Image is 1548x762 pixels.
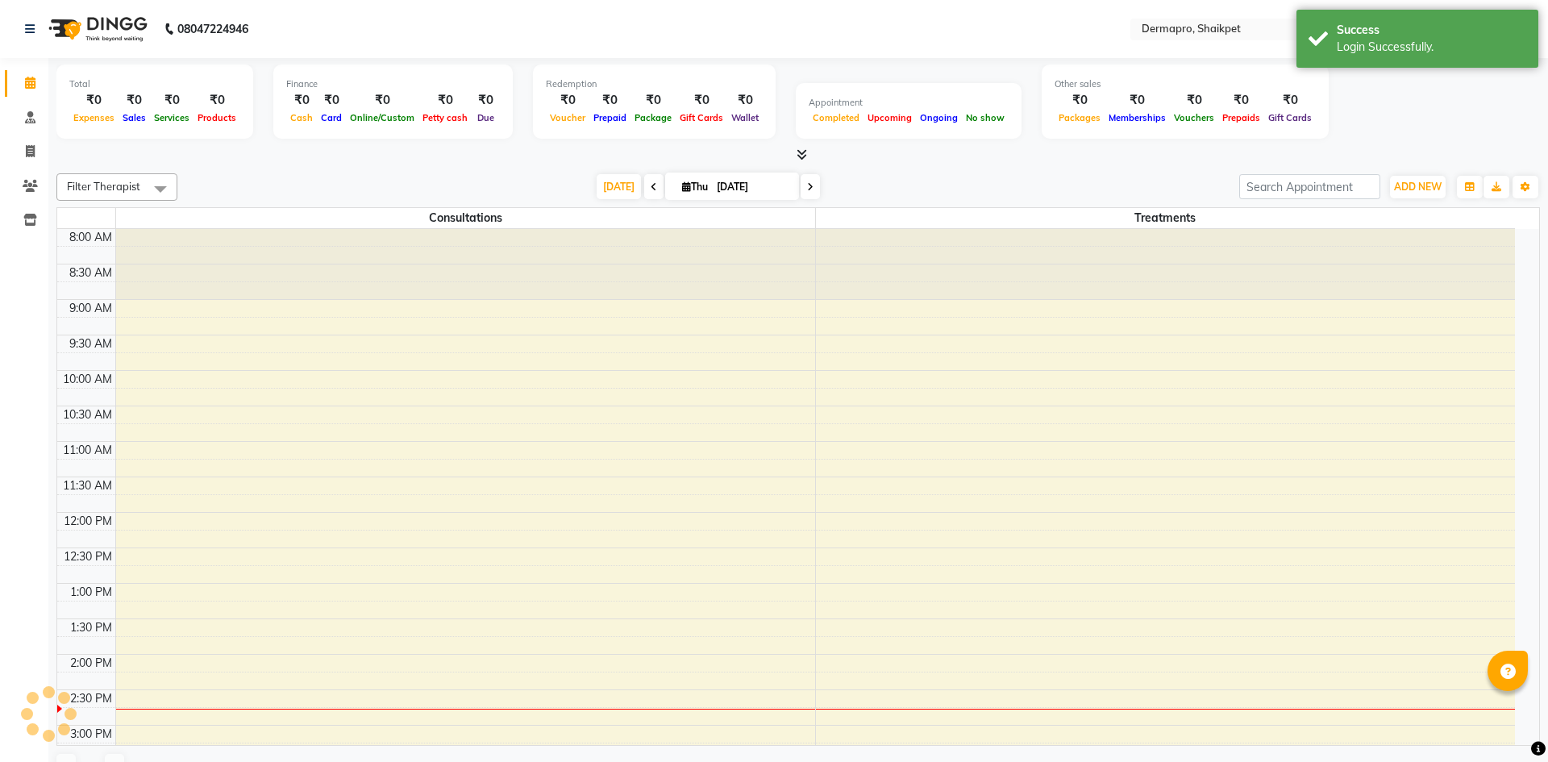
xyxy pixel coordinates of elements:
[67,726,115,743] div: 3:00 PM
[67,619,115,636] div: 1:30 PM
[1170,91,1218,110] div: ₹0
[41,6,152,52] img: logo
[286,91,317,110] div: ₹0
[346,112,418,123] span: Online/Custom
[119,112,150,123] span: Sales
[1239,174,1380,199] input: Search Appointment
[546,112,589,123] span: Voucher
[60,371,115,388] div: 10:00 AM
[1394,181,1442,193] span: ADD NEW
[66,300,115,317] div: 9:00 AM
[962,112,1009,123] span: No show
[66,264,115,281] div: 8:30 AM
[1390,176,1446,198] button: ADD NEW
[727,112,763,123] span: Wallet
[1105,91,1170,110] div: ₹0
[193,112,240,123] span: Products
[69,77,240,91] div: Total
[60,477,115,494] div: 11:30 AM
[546,77,763,91] div: Redemption
[546,91,589,110] div: ₹0
[472,91,500,110] div: ₹0
[473,112,498,123] span: Due
[67,655,115,672] div: 2:00 PM
[1264,91,1316,110] div: ₹0
[1055,77,1316,91] div: Other sales
[809,96,1009,110] div: Appointment
[1218,112,1264,123] span: Prepaids
[116,208,815,228] span: Consultations
[418,91,472,110] div: ₹0
[863,112,916,123] span: Upcoming
[286,112,317,123] span: Cash
[1264,112,1316,123] span: Gift Cards
[589,112,630,123] span: Prepaid
[69,91,119,110] div: ₹0
[60,406,115,423] div: 10:30 AM
[60,548,115,565] div: 12:30 PM
[678,181,712,193] span: Thu
[1055,91,1105,110] div: ₹0
[66,229,115,246] div: 8:00 AM
[193,91,240,110] div: ₹0
[727,91,763,110] div: ₹0
[177,6,248,52] b: 08047224946
[1055,112,1105,123] span: Packages
[1170,112,1218,123] span: Vouchers
[60,513,115,530] div: 12:00 PM
[67,180,140,193] span: Filter Therapist
[589,91,630,110] div: ₹0
[597,174,641,199] span: [DATE]
[119,91,150,110] div: ₹0
[66,335,115,352] div: 9:30 AM
[418,112,472,123] span: Petty cash
[317,91,346,110] div: ₹0
[150,91,193,110] div: ₹0
[630,91,676,110] div: ₹0
[1337,22,1526,39] div: Success
[67,690,115,707] div: 2:30 PM
[67,584,115,601] div: 1:00 PM
[676,112,727,123] span: Gift Cards
[809,112,863,123] span: Completed
[1105,112,1170,123] span: Memberships
[286,77,500,91] div: Finance
[676,91,727,110] div: ₹0
[816,208,1516,228] span: Treatments
[150,112,193,123] span: Services
[69,112,119,123] span: Expenses
[346,91,418,110] div: ₹0
[60,442,115,459] div: 11:00 AM
[712,175,793,199] input: 2025-09-04
[630,112,676,123] span: Package
[916,112,962,123] span: Ongoing
[1337,39,1526,56] div: Login Successfully.
[1218,91,1264,110] div: ₹0
[317,112,346,123] span: Card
